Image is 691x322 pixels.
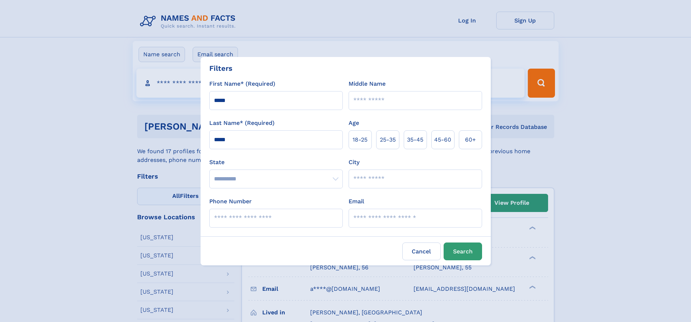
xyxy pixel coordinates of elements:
label: Middle Name [349,80,386,88]
div: Filters [209,63,233,74]
button: Search [444,242,482,260]
label: State [209,158,343,167]
span: 18‑25 [353,135,367,144]
span: 35‑45 [407,135,423,144]
label: First Name* (Required) [209,80,275,88]
span: 60+ [465,135,476,144]
span: 45‑60 [434,135,451,144]
label: Email [349,197,364,206]
span: 25‑35 [380,135,396,144]
label: Cancel [402,242,441,260]
label: Age [349,119,359,127]
label: City [349,158,359,167]
label: Phone Number [209,197,252,206]
label: Last Name* (Required) [209,119,275,127]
